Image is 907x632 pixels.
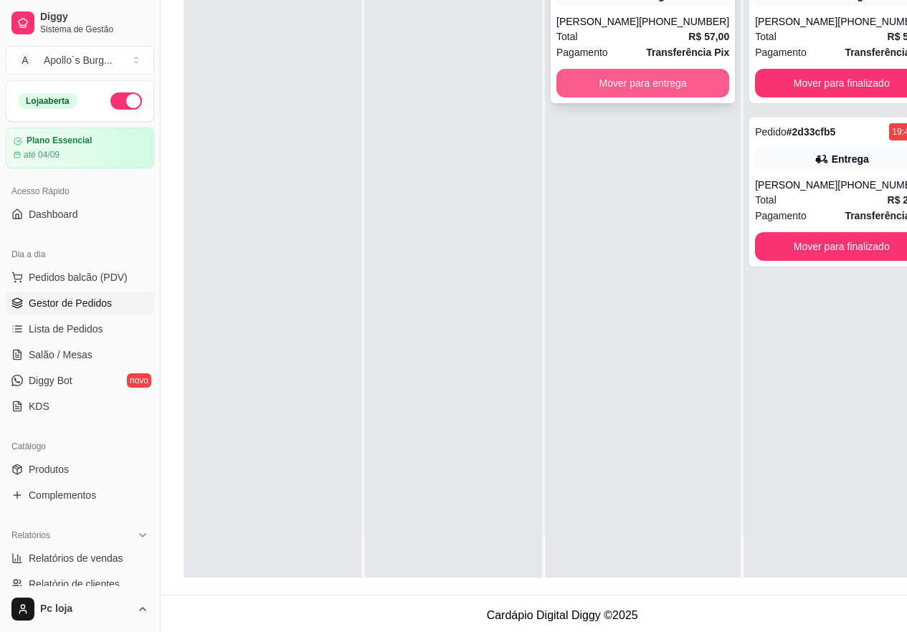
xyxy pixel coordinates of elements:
a: DiggySistema de Gestão [6,6,154,40]
button: Pedidos balcão (PDV) [6,266,154,289]
span: Pagamento [755,208,807,224]
article: até 04/09 [24,149,60,161]
span: Gestor de Pedidos [29,296,112,310]
span: Pedidos balcão (PDV) [29,270,128,284]
a: Diggy Botnovo [6,369,154,392]
div: Acesso Rápido [6,180,154,203]
span: Diggy Bot [29,373,72,388]
button: Select a team [6,46,154,75]
span: Pedido [755,126,787,138]
a: Complementos [6,484,154,507]
strong: R$ 57,00 [688,31,729,42]
span: Relatório de clientes [29,577,120,591]
a: Produtos [6,458,154,481]
a: KDS [6,395,154,418]
span: Dashboard [29,207,78,221]
span: KDS [29,399,49,413]
div: Dia a dia [6,243,154,266]
div: [PHONE_NUMBER] [639,14,729,29]
span: Lista de Pedidos [29,322,103,336]
span: Total [556,29,578,44]
span: Diggy [40,11,148,24]
article: Plano Essencial [27,135,92,146]
div: [PERSON_NAME] [755,178,837,192]
span: Complementos [29,488,96,502]
a: Salão / Mesas [6,343,154,366]
span: Total [755,192,777,208]
div: [PERSON_NAME] [755,14,837,29]
strong: Transferência Pix [646,47,729,58]
span: A [18,53,32,67]
span: Produtos [29,462,69,477]
button: Pc loja [6,592,154,626]
span: Pagamento [755,44,807,60]
span: Relatórios de vendas [29,551,123,565]
button: Mover para entrega [556,69,729,97]
div: [PERSON_NAME] [556,14,639,29]
strong: # 2d33cfb5 [787,126,836,138]
div: Entrega [832,152,869,166]
a: Dashboard [6,203,154,226]
div: Catálogo [6,435,154,458]
a: Relatórios de vendas [6,547,154,570]
span: Sistema de Gestão [40,24,148,35]
a: Relatório de clientes [6,573,154,595]
button: Alterar Status [110,92,142,110]
span: Salão / Mesas [29,348,92,362]
a: Gestor de Pedidos [6,292,154,315]
span: Total [755,29,777,44]
div: Apollo´s Burg ... [44,53,113,67]
a: Plano Essencialaté 04/09 [6,128,154,168]
div: Loja aberta [18,93,77,109]
span: Relatórios [11,530,50,541]
span: Pc loja [40,603,131,616]
span: Pagamento [556,44,608,60]
a: Lista de Pedidos [6,317,154,340]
